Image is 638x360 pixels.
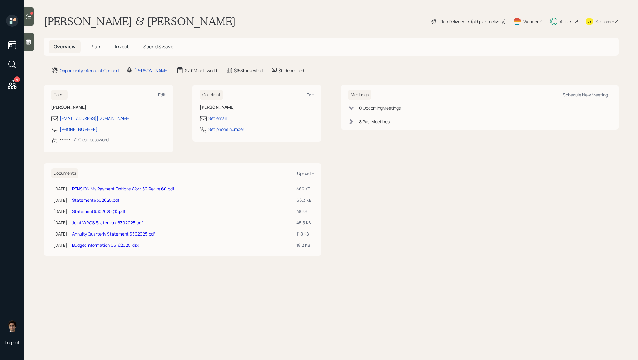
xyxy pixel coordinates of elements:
[73,137,109,142] div: Clear password
[185,67,218,74] div: $2.0M net-worth
[143,43,173,50] span: Spend & Save
[72,208,125,214] a: Statement6302025 (1).pdf
[296,208,312,215] div: 48 KB
[51,168,78,178] h6: Documents
[54,186,67,192] div: [DATE]
[208,115,227,121] div: Set email
[563,92,611,98] div: Schedule New Meeting +
[297,170,314,176] div: Upload +
[72,197,119,203] a: Statement6302025.pdf
[440,18,464,25] div: Plan Delivery
[51,105,166,110] h6: [PERSON_NAME]
[90,43,100,50] span: Plan
[296,186,312,192] div: 466 KB
[60,115,131,121] div: [EMAIL_ADDRESS][DOMAIN_NAME]
[200,90,223,100] h6: Co-client
[54,231,67,237] div: [DATE]
[359,105,401,111] div: 0 Upcoming Meeting s
[72,231,155,237] a: Annuity Quarterly Statement 6302025.pdf
[44,15,236,28] h1: [PERSON_NAME] & [PERSON_NAME]
[54,219,67,226] div: [DATE]
[296,231,312,237] div: 11.8 KB
[200,105,314,110] h6: [PERSON_NAME]
[134,67,169,74] div: [PERSON_NAME]
[51,90,68,100] h6: Client
[54,197,67,203] div: [DATE]
[115,43,129,50] span: Invest
[560,18,574,25] div: Altruist
[234,67,263,74] div: $153k invested
[72,220,143,225] a: Joint WROS Statement6302025.pdf
[595,18,614,25] div: Kustomer
[54,242,67,248] div: [DATE]
[6,320,18,332] img: harrison-schaefer-headshot-2.png
[307,92,314,98] div: Edit
[296,242,312,248] div: 18.2 KB
[208,126,244,132] div: Set phone number
[348,90,371,100] h6: Meetings
[359,118,390,125] div: 8 Past Meeting s
[296,197,312,203] div: 66.3 KB
[72,186,174,192] a: PENSION My Payment Options Work 59 Retire 60.pdf
[467,18,506,25] div: • (old plan-delivery)
[72,242,139,248] a: Budget Information 06162025.xlsx
[60,126,98,132] div: [PHONE_NUMBER]
[54,43,76,50] span: Overview
[158,92,166,98] div: Edit
[279,67,304,74] div: $0 deposited
[54,208,67,215] div: [DATE]
[296,219,312,226] div: 45.5 KB
[60,67,119,74] div: Opportunity · Account Opened
[5,340,19,345] div: Log out
[14,76,20,82] div: 4
[523,18,539,25] div: Warmer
